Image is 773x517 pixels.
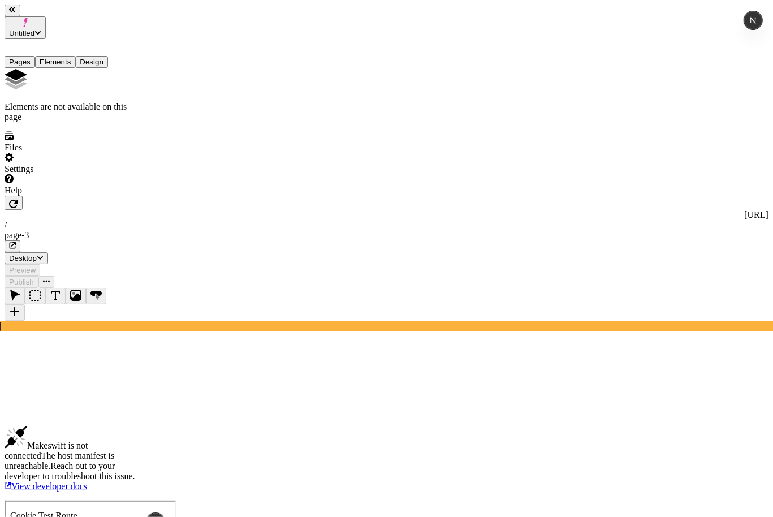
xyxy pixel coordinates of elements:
button: Desktop [5,252,48,264]
p: Cookie Test Route [5,9,165,19]
button: Pages [5,56,35,68]
div: Help [5,186,140,196]
span: Untitled [9,29,34,37]
div: [URL] [5,210,768,220]
button: Elements [35,56,76,68]
p: Elements are not available on this page [5,102,140,122]
button: Untitled [5,16,46,39]
span: Publish [9,278,34,286]
button: Publish [5,276,38,288]
button: Button [86,288,106,304]
a: View developer docs [5,481,87,491]
div: page-3 [5,230,768,240]
div: / [5,220,768,230]
span: Makeswift is not connected [5,441,88,460]
button: Text [45,288,66,304]
button: Box [25,288,45,304]
span: Preview [9,266,36,274]
button: Design [75,56,108,68]
span: Desktop [9,254,37,262]
div: Settings [5,164,140,174]
button: Preview [5,264,40,276]
span: The host manifest is unreachable. Reach out to your developer to troubleshoot this issue . [5,451,135,481]
div: Files [5,143,140,153]
button: Image [66,288,86,304]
